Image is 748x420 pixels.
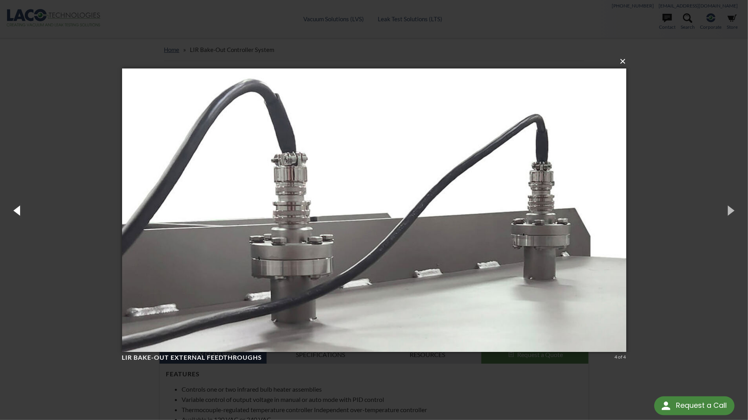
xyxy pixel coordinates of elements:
button: Next (Right arrow key) [713,189,748,232]
img: round button [660,400,672,412]
div: Request a Call [654,396,735,415]
div: Request a Call [676,396,727,414]
button: × [124,53,629,70]
img: LIR Bake-Out External feedthroughs [122,53,626,368]
h4: LIR Bake-Out External feedthroughs [122,353,612,362]
div: 4 of 4 [615,353,626,361]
